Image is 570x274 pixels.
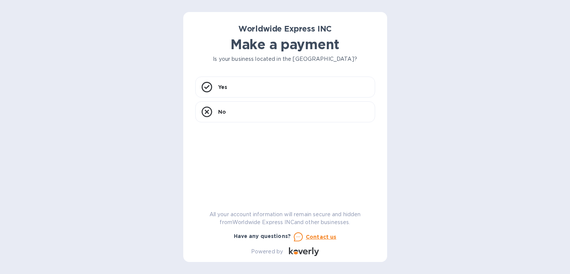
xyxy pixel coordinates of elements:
p: No [218,108,226,116]
p: Is your business located in the [GEOGRAPHIC_DATA]? [195,55,375,63]
p: Yes [218,83,227,91]
u: Contact us [306,234,337,240]
b: Have any questions? [234,233,291,239]
b: Worldwide Express INC [238,24,332,33]
h1: Make a payment [195,36,375,52]
p: Powered by [251,248,283,256]
p: All your account information will remain secure and hidden from Worldwide Express INC and other b... [195,211,375,226]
